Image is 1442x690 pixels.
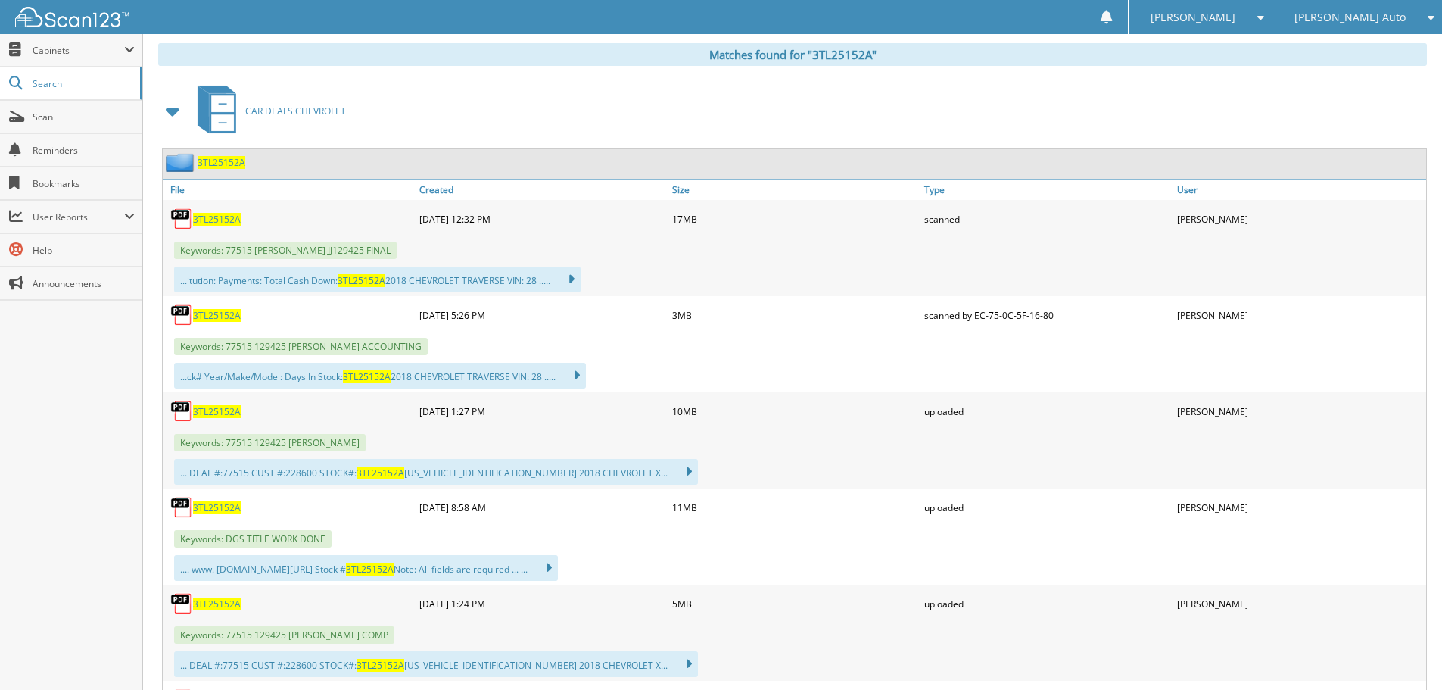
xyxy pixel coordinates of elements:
[33,144,135,157] span: Reminders
[668,589,921,619] div: 5MB
[193,405,241,418] a: 3TL25152A
[668,300,921,330] div: 3MB
[668,180,921,200] a: Size
[343,370,391,383] span: 3TL25152A
[416,396,668,426] div: [DATE] 1:27 PM
[416,180,668,200] a: Created
[346,563,394,576] span: 3TL25152A
[174,626,394,644] span: Keywords: 77515 129425 [PERSON_NAME] COMP
[245,105,346,117] span: CAR DEALS CHEVROLET
[33,111,135,123] span: Scan
[668,492,921,523] div: 11MB
[174,242,397,259] span: Keywords: 77515 [PERSON_NAME] JJ129425 FINAL
[15,7,129,27] img: scan123-logo-white.svg
[198,156,245,169] a: 3TL25152A
[158,43,1427,66] div: Matches found for "3TL25152A"
[174,363,586,389] div: ...ck# Year/Make/Model: Days In Stock: 2018 CHEVROLET TRAVERSE VIN: 28 .....
[174,651,698,677] div: ... DEAL #:77515 CUST #:228600 STOCK#: [US_VEHICLE_IDENTIFICATION_NUMBER] 2018 CHEVROLET X...
[1173,492,1426,523] div: [PERSON_NAME]
[416,492,668,523] div: [DATE] 8:58 AM
[1173,589,1426,619] div: [PERSON_NAME]
[163,180,416,200] a: File
[357,659,404,672] span: 3TL25152A
[166,153,198,172] img: folder2.png
[33,44,124,57] span: Cabinets
[33,211,124,223] span: User Reports
[193,309,241,322] a: 3TL25152A
[33,277,135,290] span: Announcements
[1173,300,1426,330] div: [PERSON_NAME]
[1294,13,1406,22] span: [PERSON_NAME] Auto
[338,274,385,287] span: 3TL25152A
[1173,396,1426,426] div: [PERSON_NAME]
[920,492,1173,523] div: uploaded
[193,213,241,226] a: 3TL25152A
[920,396,1173,426] div: uploaded
[357,467,404,479] span: 3TL25152A
[174,555,558,581] div: .... www. [DOMAIN_NAME][URL] Stock # Note: All fields are required ... ...
[33,177,135,190] span: Bookmarks
[920,589,1173,619] div: uploaded
[170,208,193,230] img: PDF.png
[193,598,241,610] a: 3TL25152A
[920,180,1173,200] a: Type
[920,204,1173,234] div: scanned
[174,338,428,355] span: Keywords: 77515 129425 [PERSON_NAME] ACCOUNTING
[1366,617,1442,690] iframe: Chat Widget
[668,396,921,426] div: 10MB
[174,267,581,292] div: ...itution: Payments: Total Cash Down: 2018 CHEVROLET TRAVERSE VIN: 28 .....
[193,501,241,514] a: 3TL25152A
[174,530,332,548] span: Keywords: DGS TITLE WORK DONE
[170,400,193,423] img: PDF.png
[920,300,1173,330] div: scanned by EC-75-0C-5F-16-80
[416,204,668,234] div: [DATE] 12:32 PM
[1173,204,1426,234] div: [PERSON_NAME]
[33,244,135,257] span: Help
[33,77,132,90] span: Search
[170,496,193,519] img: PDF.png
[170,304,193,326] img: PDF.png
[1151,13,1235,22] span: [PERSON_NAME]
[668,204,921,234] div: 17MB
[174,434,366,451] span: Keywords: 77515 129425 [PERSON_NAME]
[174,459,698,485] div: ... DEAL #:77515 CUST #:228600 STOCK#: [US_VEHICLE_IDENTIFICATION_NUMBER] 2018 CHEVROLET X...
[416,589,668,619] div: [DATE] 1:24 PM
[170,592,193,615] img: PDF.png
[416,300,668,330] div: [DATE] 5:26 PM
[1173,180,1426,200] a: User
[188,81,346,141] a: CAR DEALS CHEVROLET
